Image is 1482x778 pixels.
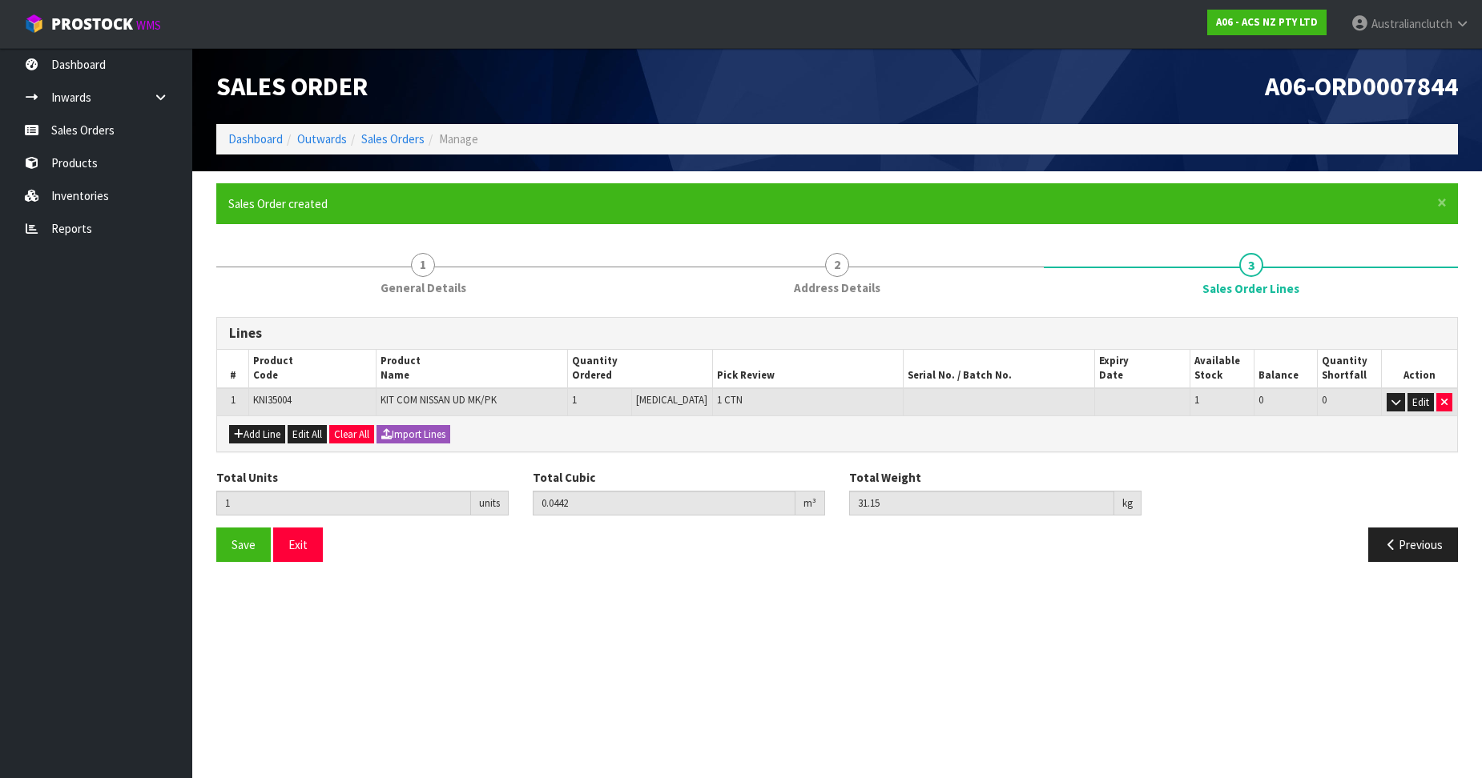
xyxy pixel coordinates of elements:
[636,393,707,407] span: [MEDICAL_DATA]
[1437,191,1447,214] span: ×
[1322,393,1327,407] span: 0
[533,491,795,515] input: Total Cubic
[329,425,374,444] button: Clear All
[216,70,368,102] span: Sales Order
[273,527,323,562] button: Exit
[1194,393,1199,407] span: 1
[231,393,236,407] span: 1
[136,18,161,33] small: WMS
[795,491,825,516] div: m³
[1216,15,1318,29] strong: A06 - ACS NZ PTY LTD
[288,425,327,444] button: Edit All
[1190,350,1254,388] th: Available Stock
[51,14,133,34] span: ProStock
[1318,350,1382,388] th: Quantity Shortfall
[1114,491,1142,516] div: kg
[229,326,1445,341] h3: Lines
[297,131,347,146] a: Outwards
[712,350,904,388] th: Pick Review
[1265,70,1458,102] span: A06-ORD0007844
[411,253,435,277] span: 1
[904,350,1095,388] th: Serial No. / Batch No.
[1368,527,1458,562] button: Previous
[1381,350,1457,388] th: Action
[533,469,595,486] label: Total Cubic
[377,350,568,388] th: Product Name
[1202,280,1299,297] span: Sales Order Lines
[1254,350,1318,388] th: Balance
[1371,16,1452,31] span: Australianclutch
[381,393,497,407] span: KIT COM NISSAN UD MK/PK
[439,131,478,146] span: Manage
[717,393,743,407] span: 1 CTN
[216,527,271,562] button: Save
[253,393,292,407] span: KNI35004
[1407,393,1434,412] button: Edit
[572,393,577,407] span: 1
[228,196,328,211] span: Sales Order created
[361,131,425,146] a: Sales Orders
[1258,393,1263,407] span: 0
[825,253,849,277] span: 2
[228,131,283,146] a: Dashboard
[229,425,285,444] button: Add Line
[249,350,377,388] th: Product Code
[567,350,712,388] th: Quantity Ordered
[1239,253,1263,277] span: 3
[24,14,44,34] img: cube-alt.png
[1094,350,1190,388] th: Expiry Date
[381,279,466,296] span: General Details
[232,537,256,552] span: Save
[471,491,509,516] div: units
[217,350,249,388] th: #
[794,279,880,296] span: Address Details
[849,469,921,486] label: Total Weight
[216,305,1458,575] span: Sales Order Lines
[377,425,450,444] button: Import Lines
[216,469,278,486] label: Total Units
[216,491,471,515] input: Total Units
[849,491,1114,515] input: Total Weight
